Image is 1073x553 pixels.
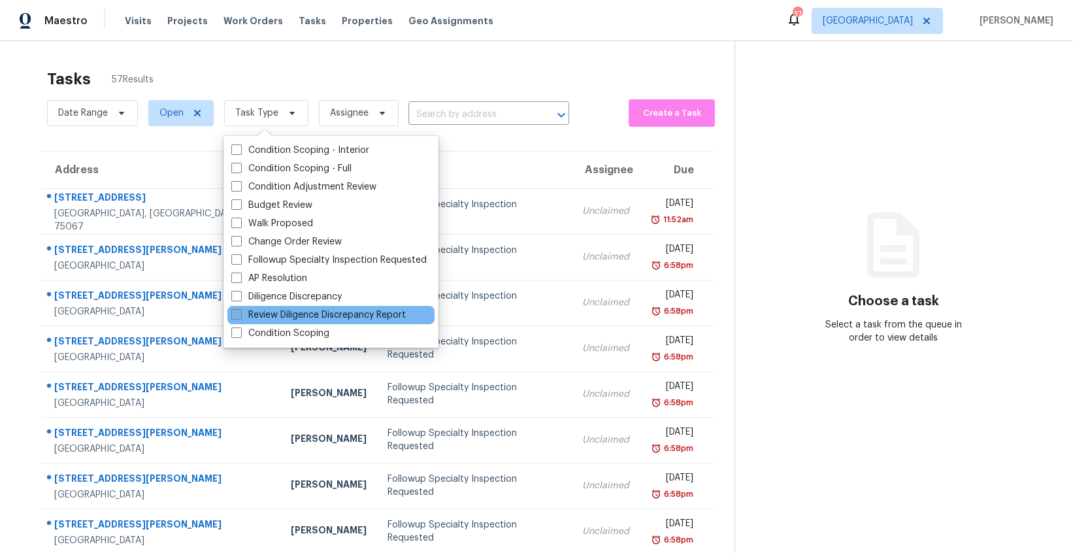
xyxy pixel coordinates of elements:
[650,471,693,488] div: [DATE]
[54,426,270,443] div: [STREET_ADDRESS][PERSON_NAME]
[291,386,367,403] div: [PERSON_NAME]
[342,14,393,27] span: Properties
[635,106,708,121] span: Create a Task
[231,309,406,322] label: Review Diligence Discrepancy Report
[582,433,629,446] div: Unclaimed
[231,217,313,230] label: Walk Proposed
[231,144,369,157] label: Condition Scoping - Interior
[44,14,88,27] span: Maestro
[223,14,283,27] span: Work Orders
[58,107,108,120] span: Date Range
[552,106,570,124] button: Open
[651,305,661,318] img: Overdue Alarm Icon
[167,14,208,27] span: Projects
[54,443,270,456] div: [GEOGRAPHIC_DATA]
[661,259,693,272] div: 6:58pm
[54,380,270,397] div: [STREET_ADDRESS][PERSON_NAME]
[388,381,561,407] div: Followup Specialty Inspection Requested
[661,442,693,455] div: 6:58pm
[54,472,270,488] div: [STREET_ADDRESS][PERSON_NAME]
[54,191,270,207] div: [STREET_ADDRESS]
[650,197,693,213] div: [DATE]
[814,318,973,344] div: Select a task from the queue in order to view details
[231,290,342,303] label: Diligence Discrepancy
[661,350,693,363] div: 6:58pm
[291,478,367,494] div: [PERSON_NAME]
[159,107,184,120] span: Open
[651,488,661,501] img: Overdue Alarm Icon
[651,259,661,272] img: Overdue Alarm Icon
[661,533,693,546] div: 6:58pm
[54,305,270,318] div: [GEOGRAPHIC_DATA]
[54,260,270,273] div: [GEOGRAPHIC_DATA]
[650,334,693,350] div: [DATE]
[377,152,572,188] th: Type
[582,342,629,355] div: Unclaimed
[231,327,329,340] label: Condition Scoping
[388,518,561,545] div: Followup Specialty Inspection Requested
[793,8,802,21] div: 37
[408,105,533,125] input: Search by address
[388,473,561,499] div: Followup Specialty Inspection Requested
[125,14,152,27] span: Visits
[582,250,629,263] div: Unclaimed
[54,397,270,410] div: [GEOGRAPHIC_DATA]
[54,351,270,364] div: [GEOGRAPHIC_DATA]
[661,488,693,501] div: 6:58pm
[582,388,629,401] div: Unclaimed
[582,296,629,309] div: Unclaimed
[330,107,369,120] span: Assignee
[231,199,312,212] label: Budget Review
[572,152,640,188] th: Assignee
[388,427,561,453] div: Followup Specialty Inspection Requested
[651,396,661,409] img: Overdue Alarm Icon
[54,488,270,501] div: [GEOGRAPHIC_DATA]
[661,396,693,409] div: 6:58pm
[231,254,427,267] label: Followup Specialty Inspection Requested
[650,288,693,305] div: [DATE]
[650,380,693,396] div: [DATE]
[651,533,661,546] img: Overdue Alarm Icon
[54,518,270,534] div: [STREET_ADDRESS][PERSON_NAME]
[112,73,154,86] span: 57 Results
[651,442,661,455] img: Overdue Alarm Icon
[650,243,693,259] div: [DATE]
[582,205,629,218] div: Unclaimed
[650,517,693,533] div: [DATE]
[629,99,714,127] button: Create a Task
[231,235,342,248] label: Change Order Review
[388,244,561,270] div: Followup Specialty Inspection Requested
[651,350,661,363] img: Overdue Alarm Icon
[388,290,561,316] div: Followup Specialty Inspection Requested
[650,426,693,442] div: [DATE]
[388,335,561,361] div: Followup Specialty Inspection Requested
[408,14,493,27] span: Geo Assignments
[54,243,270,260] div: [STREET_ADDRESS][PERSON_NAME]
[235,107,278,120] span: Task Type
[47,73,91,86] h2: Tasks
[231,162,352,175] label: Condition Scoping - Full
[640,152,713,188] th: Due
[582,525,629,538] div: Unclaimed
[54,534,270,547] div: [GEOGRAPHIC_DATA]
[291,524,367,540] div: [PERSON_NAME]
[661,305,693,318] div: 6:58pm
[231,272,307,285] label: AP Resolution
[299,16,326,25] span: Tasks
[582,479,629,492] div: Unclaimed
[823,14,913,27] span: [GEOGRAPHIC_DATA]
[291,341,367,357] div: [PERSON_NAME]
[54,335,270,351] div: [STREET_ADDRESS][PERSON_NAME]
[54,207,270,233] div: [GEOGRAPHIC_DATA], [GEOGRAPHIC_DATA], 75067
[974,14,1053,27] span: [PERSON_NAME]
[42,152,280,188] th: Address
[231,180,376,193] label: Condition Adjustment Review
[388,198,561,224] div: Followup Specialty Inspection Requested
[54,289,270,305] div: [STREET_ADDRESS][PERSON_NAME]
[661,213,693,226] div: 11:52am
[848,295,939,308] h3: Choose a task
[650,213,661,226] img: Overdue Alarm Icon
[291,432,367,448] div: [PERSON_NAME]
